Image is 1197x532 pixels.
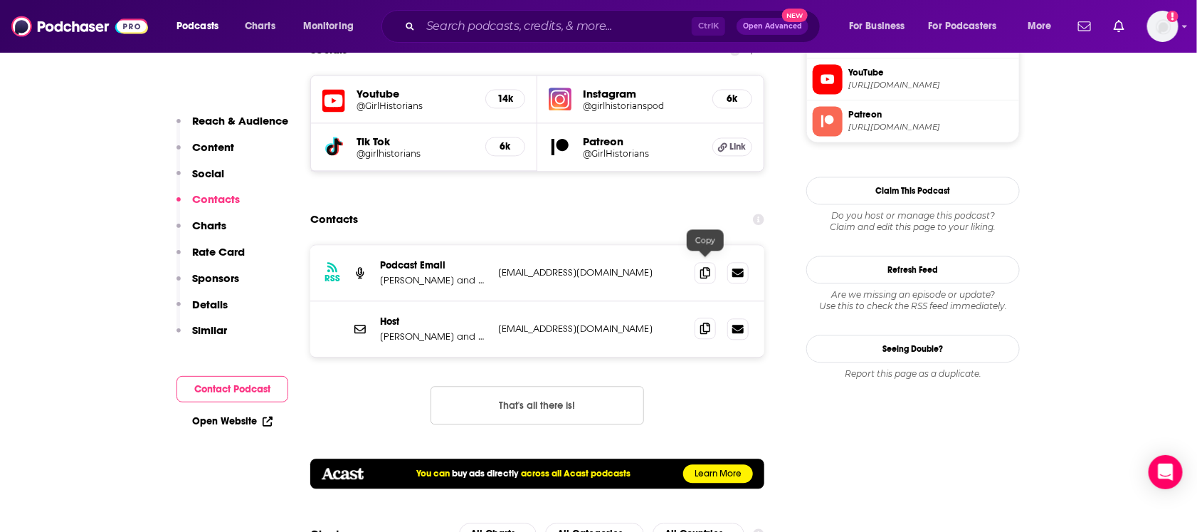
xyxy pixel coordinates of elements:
a: @GirlHistorians [357,100,474,111]
a: Show notifications dropdown [1108,14,1130,38]
p: Similar [192,323,227,337]
img: acastlogo [322,468,364,479]
span: https://www.patreon.com/GirlHistorians [848,122,1013,132]
h5: Youtube [357,87,474,100]
button: open menu [293,15,372,38]
h2: Contacts [310,206,358,233]
p: [PERSON_NAME] and [PERSON_NAME] [380,274,487,286]
p: Charts [192,219,226,232]
span: Podcasts [176,16,218,36]
span: Open Advanced [743,23,802,30]
a: buy ads directly [453,468,519,479]
input: Search podcasts, credits, & more... [421,15,692,38]
a: Show notifications dropdown [1072,14,1097,38]
img: User Profile [1147,11,1178,42]
span: Patreon [848,108,1013,121]
button: open menu [1018,15,1070,38]
a: Charts [236,15,284,38]
button: Refresh Feed [806,256,1020,283]
span: For Business [849,16,905,36]
h5: Tik Tok [357,135,474,148]
a: Learn More [683,464,753,483]
div: Open Intercom Messenger [1149,455,1183,489]
h5: 14k [497,93,513,105]
p: [EMAIL_ADDRESS][DOMAIN_NAME] [498,323,683,335]
h5: Instagram [583,87,701,100]
button: Similar [176,323,227,350]
button: Nothing here. [431,386,644,424]
h5: 6k [724,93,740,105]
span: Charts [245,16,275,36]
p: [EMAIL_ADDRESS][DOMAIN_NAME] [498,266,683,278]
button: Sponsors [176,271,239,298]
span: YouTube [848,66,1013,79]
p: Rate Card [192,245,245,259]
h5: You can across all Acast podcasts [416,468,630,479]
button: Show profile menu [1147,11,1178,42]
span: More [1028,16,1052,36]
span: Monitoring [303,16,354,36]
div: Are we missing an episode or update? Use this to check the RSS feed immediately. [806,289,1020,312]
button: Contacts [176,192,240,219]
button: open menu [167,15,237,38]
a: Link [712,137,752,156]
p: Social [192,167,224,180]
img: Podchaser - Follow, Share and Rate Podcasts [11,13,148,40]
a: @GirlHistorians [583,148,701,159]
a: @girlhistorianspod [583,100,701,111]
button: Content [176,140,234,167]
button: open menu [839,15,923,38]
button: Contact Podcast [176,376,288,402]
img: iconImage [549,88,571,110]
span: For Podcasters [929,16,997,36]
span: Ctrl K [692,17,725,36]
button: Reach & Audience [176,114,288,140]
p: Contacts [192,192,240,206]
div: Claim and edit this page to your liking. [806,210,1020,233]
div: Copy [687,229,724,251]
span: Logged in as ereardon [1147,11,1178,42]
h3: RSS [325,273,340,284]
a: Seeing Double? [806,335,1020,363]
div: Search podcasts, credits, & more... [395,10,834,43]
p: Reach & Audience [192,114,288,127]
button: Rate Card [176,245,245,271]
a: Patreon[URL][DOMAIN_NAME] [813,106,1013,136]
p: Content [192,140,234,154]
h5: 6k [497,140,513,152]
button: Open AdvancedNew [737,18,808,35]
svg: Add a profile image [1167,11,1178,22]
a: @girlhistorians [357,148,474,159]
span: New [782,9,808,22]
span: https://www.youtube.com/@GirlHistorians [848,80,1013,90]
button: Social [176,167,224,193]
button: open menu [919,15,1018,38]
p: Podcast Email [380,259,487,271]
button: Claim This Podcast [806,177,1020,204]
a: YouTube[URL][DOMAIN_NAME] [813,64,1013,94]
h5: Patreon [583,135,701,148]
button: Details [176,298,228,324]
p: [PERSON_NAME] and [PERSON_NAME] [380,330,487,343]
p: Host [380,315,487,328]
p: Details [192,298,228,311]
button: Charts [176,219,226,245]
p: Sponsors [192,271,239,285]
a: Open Website [192,415,273,427]
span: Do you host or manage this podcast? [806,210,1020,221]
div: Report this page as a duplicate. [806,368,1020,380]
span: Link [729,141,746,152]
